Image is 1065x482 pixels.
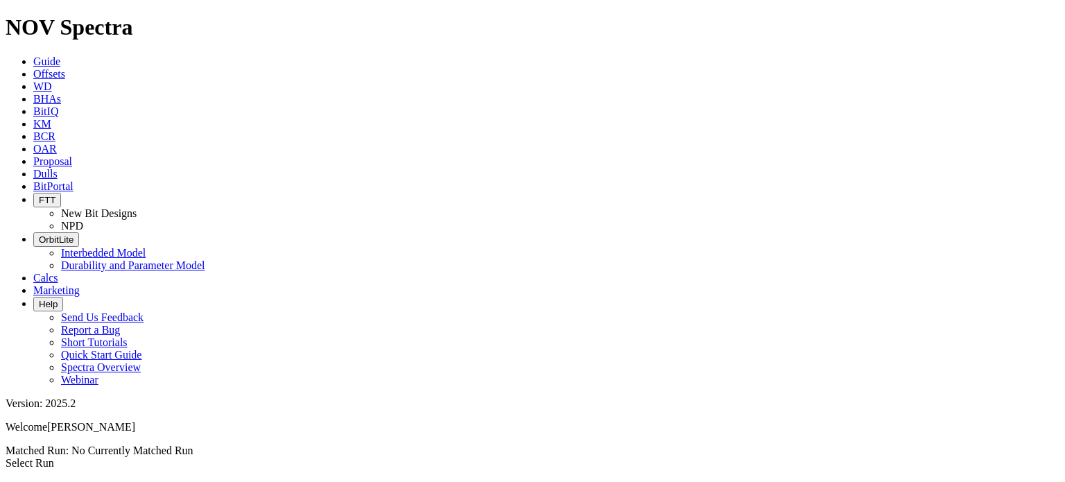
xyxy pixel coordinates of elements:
[33,155,72,167] a: Proposal
[39,234,73,245] span: OrbitLite
[33,297,63,311] button: Help
[6,457,54,469] a: Select Run
[39,195,55,205] span: FTT
[33,93,61,105] a: BHAs
[61,207,137,219] a: New Bit Designs
[61,247,146,259] a: Interbedded Model
[6,397,1059,410] div: Version: 2025.2
[33,193,61,207] button: FTT
[61,324,120,336] a: Report a Bug
[33,232,79,247] button: OrbitLite
[33,168,58,180] a: Dulls
[61,374,98,386] a: Webinar
[6,445,69,456] span: Matched Run:
[33,118,51,130] a: KM
[33,272,58,284] a: Calcs
[33,55,60,67] a: Guide
[33,180,73,192] a: BitPortal
[33,105,58,117] a: BitIQ
[61,259,205,271] a: Durability and Parameter Model
[61,361,141,373] a: Spectra Overview
[33,80,52,92] a: WD
[61,336,128,348] a: Short Tutorials
[61,220,83,232] a: NPD
[6,15,1059,40] h1: NOV Spectra
[6,421,1059,433] p: Welcome
[39,299,58,309] span: Help
[33,130,55,142] a: BCR
[61,349,141,361] a: Quick Start Guide
[33,284,80,296] a: Marketing
[61,311,144,323] a: Send Us Feedback
[71,445,193,456] span: No Currently Matched Run
[33,143,57,155] a: OAR
[33,68,65,80] a: Offsets
[47,421,135,433] span: [PERSON_NAME]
